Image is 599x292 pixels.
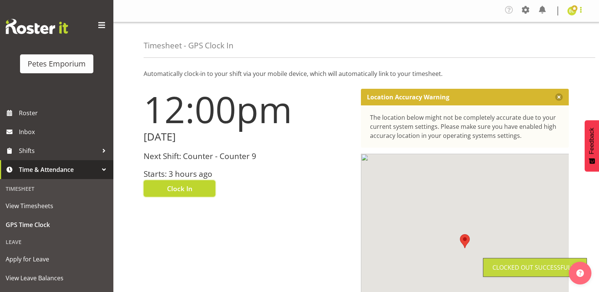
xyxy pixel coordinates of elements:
span: View Timesheets [6,200,108,212]
h1: 12:00pm [144,89,352,130]
button: Close message [555,93,563,101]
div: Timesheet [2,181,111,196]
button: Feedback - Show survey [585,120,599,171]
h3: Starts: 3 hours ago [144,170,352,178]
a: View Leave Balances [2,269,111,287]
span: View Leave Balances [6,272,108,284]
span: Apply for Leave [6,253,108,265]
span: Clock In [167,184,192,193]
span: Time & Attendance [19,164,98,175]
img: emma-croft7499.jpg [567,6,576,15]
span: GPS Time Clock [6,219,108,230]
div: Clocked out Successfully [492,263,577,272]
div: Petes Emporium [28,58,86,70]
button: Clock In [144,180,215,197]
div: Leave [2,234,111,250]
div: The location below might not be completely accurate due to your current system settings. Please m... [370,113,560,140]
span: Inbox [19,126,110,138]
h4: Timesheet - GPS Clock In [144,41,234,50]
p: Location Accuracy Warning [367,93,449,101]
a: View Timesheets [2,196,111,215]
span: Feedback [588,128,595,154]
span: Shifts [19,145,98,156]
h3: Next Shift: Counter - Counter 9 [144,152,352,161]
a: GPS Time Clock [2,215,111,234]
img: help-xxl-2.png [576,269,584,277]
a: Apply for Leave [2,250,111,269]
span: Roster [19,107,110,119]
h2: [DATE] [144,131,352,143]
img: Rosterit website logo [6,19,68,34]
p: Automatically clock-in to your shift via your mobile device, which will automatically link to you... [144,69,569,78]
